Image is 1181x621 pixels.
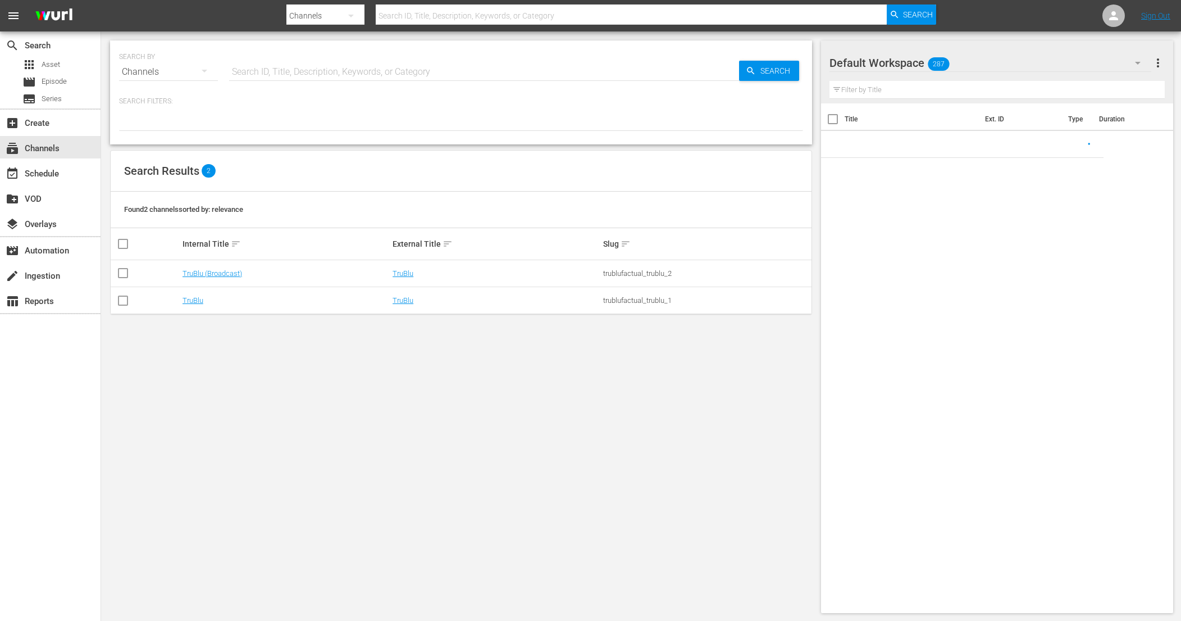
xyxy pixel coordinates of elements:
span: Search [903,4,933,25]
th: Ext. ID [978,103,1062,135]
span: Episode [22,75,36,89]
a: TruBlu [183,296,203,305]
span: 2 [202,164,216,178]
span: Episode [42,76,67,87]
span: Reports [6,294,19,308]
div: trublufactual_trublu_1 [603,296,810,305]
span: Schedule [6,167,19,180]
th: Duration [1092,103,1160,135]
span: sort [443,239,453,249]
span: Overlays [6,217,19,231]
span: menu [7,9,20,22]
div: trublufactual_trublu_2 [603,269,810,278]
span: Series [22,92,36,106]
span: Search [6,39,19,52]
div: Default Workspace [829,47,1152,79]
a: TruBlu (Broadcast) [183,269,242,278]
button: Search [739,61,799,81]
span: 287 [928,52,949,76]
span: Series [42,93,62,105]
div: Internal Title [183,237,389,251]
button: Search [887,4,936,25]
span: Asset [42,59,60,70]
span: Ingestion [6,269,19,283]
a: TruBlu [393,269,413,278]
p: Search Filters: [119,97,803,106]
span: Search Results [124,164,199,178]
a: Sign Out [1141,11,1170,20]
span: Automation [6,244,19,257]
img: ans4CAIJ8jUAAAAAAAAAAAAAAAAAAAAAAAAgQb4GAAAAAAAAAAAAAAAAAAAAAAAAJMjXAAAAAAAAAAAAAAAAAAAAAAAAgAT5G... [27,3,81,29]
div: External Title [393,237,599,251]
div: Channels [119,56,218,88]
span: Asset [22,58,36,71]
span: more_vert [1151,56,1165,70]
span: VOD [6,192,19,206]
th: Title [845,103,978,135]
span: sort [621,239,631,249]
a: TruBlu [393,296,413,305]
div: Slug [603,237,810,251]
th: Type [1061,103,1092,135]
span: Found 2 channels sorted by: relevance [124,205,243,214]
button: more_vert [1151,49,1165,76]
span: Search [756,61,799,81]
span: sort [231,239,241,249]
span: Channels [6,142,19,155]
span: Create [6,116,19,130]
